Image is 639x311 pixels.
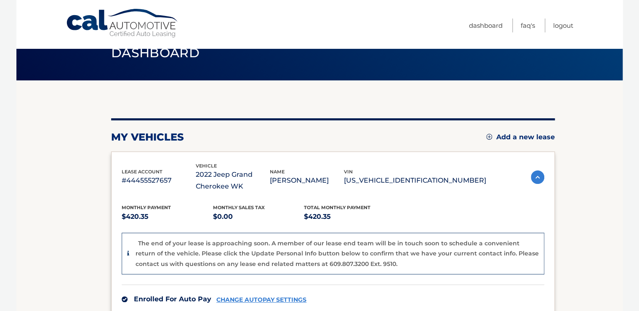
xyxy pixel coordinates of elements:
[122,175,196,186] p: #44455527657
[553,19,573,32] a: Logout
[134,295,211,303] span: Enrolled For Auto Pay
[122,169,162,175] span: lease account
[270,175,344,186] p: [PERSON_NAME]
[531,170,544,184] img: accordion-active.svg
[111,131,184,144] h2: my vehicles
[213,211,304,223] p: $0.00
[304,211,395,223] p: $420.35
[196,169,270,192] p: 2022 Jeep Grand Cherokee WK
[122,211,213,223] p: $420.35
[344,175,486,186] p: [US_VEHICLE_IDENTIFICATION_NUMBER]
[344,169,353,175] span: vin
[521,19,535,32] a: FAQ's
[213,205,265,210] span: Monthly sales Tax
[304,205,370,210] span: Total Monthly Payment
[469,19,503,32] a: Dashboard
[196,163,217,169] span: vehicle
[111,45,200,61] span: Dashboard
[122,296,128,302] img: check.svg
[136,239,539,268] p: The end of your lease is approaching soon. A member of our lease end team will be in touch soon t...
[270,169,285,175] span: name
[486,133,555,141] a: Add a new lease
[122,205,171,210] span: Monthly Payment
[66,8,179,38] a: Cal Automotive
[486,134,492,140] img: add.svg
[216,296,306,303] a: CHANGE AUTOPAY SETTINGS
